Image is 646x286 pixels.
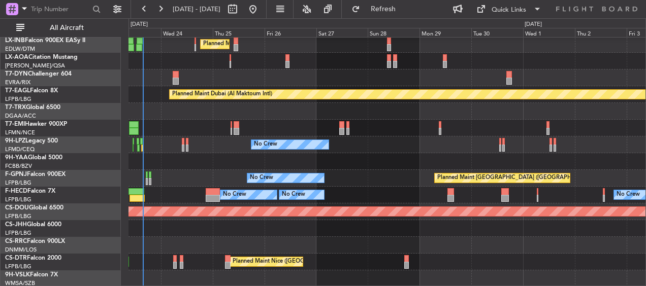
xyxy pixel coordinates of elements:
button: All Aircraft [11,20,110,36]
div: Sat 27 [316,28,368,37]
a: LFPB/LBG [5,95,31,103]
a: EDLW/DTM [5,45,35,53]
a: T7-EAGLFalcon 8X [5,88,58,94]
a: F-GPNJFalcon 900EX [5,171,66,177]
span: F-HECD [5,188,27,194]
a: CS-DOUGlobal 6500 [5,205,63,211]
span: F-GPNJ [5,171,27,177]
span: LX-AOA [5,54,28,60]
a: DNMM/LOS [5,246,37,254]
div: Planned Maint [GEOGRAPHIC_DATA] ([GEOGRAPHIC_DATA]) [203,37,363,52]
a: LFPB/LBG [5,263,31,270]
div: No Crew [254,137,277,152]
div: [DATE] [131,20,148,29]
span: T7-EAGL [5,88,30,94]
div: No Crew [617,187,640,202]
a: LX-INBFalcon 900EX EASy II [5,38,85,44]
div: Fri 26 [265,28,316,37]
a: 9H-YAAGlobal 5000 [5,155,62,161]
div: Wed 1 [523,28,575,37]
a: [PERSON_NAME]/QSA [5,62,65,69]
div: [DATE] [525,20,542,29]
div: Planned Maint Dubai (Al Maktoum Intl) [172,87,272,102]
a: CS-RRCFalcon 900LX [5,238,65,244]
input: Trip Number [31,2,89,17]
div: No Crew [282,187,305,202]
span: CS-RRC [5,238,27,244]
div: Quick Links [492,5,526,15]
a: LFPB/LBG [5,212,31,220]
span: T7-EMI [5,121,25,127]
div: Wed 24 [161,28,213,37]
div: No Crew [250,170,273,186]
span: 9H-YAA [5,155,28,161]
div: Sun 28 [368,28,419,37]
span: 9H-VSLK [5,272,30,278]
div: Thu 25 [213,28,265,37]
a: 9H-LPZLegacy 500 [5,138,58,144]
button: Refresh [347,1,408,17]
span: CS-DOU [5,205,29,211]
button: Quick Links [471,1,546,17]
a: LFPB/LBG [5,179,31,187]
div: Thu 2 [575,28,627,37]
a: FCBB/BZV [5,162,32,170]
a: CS-DTRFalcon 2000 [5,255,61,261]
div: No Crew [223,187,246,202]
span: CS-DTR [5,255,27,261]
span: All Aircraft [26,24,107,31]
a: DGAA/ACC [5,112,36,120]
span: 9H-LPZ [5,138,25,144]
a: T7-EMIHawker 900XP [5,121,67,127]
div: Mon 29 [419,28,471,37]
a: LFPB/LBG [5,196,31,203]
div: Tue 30 [471,28,523,37]
a: T7-DYNChallenger 604 [5,71,72,77]
a: LX-AOACitation Mustang [5,54,78,60]
a: LFMD/CEQ [5,146,35,153]
span: T7-DYN [5,71,28,77]
div: Planned Maint [GEOGRAPHIC_DATA] ([GEOGRAPHIC_DATA]) [437,170,597,186]
span: [DATE] - [DATE] [173,5,220,14]
span: Refresh [362,6,405,13]
a: T7-TRXGlobal 6500 [5,104,60,111]
a: 9H-VSLKFalcon 7X [5,272,58,278]
a: LFPB/LBG [5,229,31,237]
span: LX-INB [5,38,25,44]
a: CS-JHHGlobal 6000 [5,222,61,228]
a: F-HECDFalcon 7X [5,188,55,194]
span: T7-TRX [5,104,26,111]
div: Planned Maint Nice ([GEOGRAPHIC_DATA]) [233,254,346,269]
div: Tue 23 [109,28,161,37]
span: CS-JHH [5,222,27,228]
a: EVRA/RIX [5,79,30,86]
a: LFMN/NCE [5,129,35,136]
